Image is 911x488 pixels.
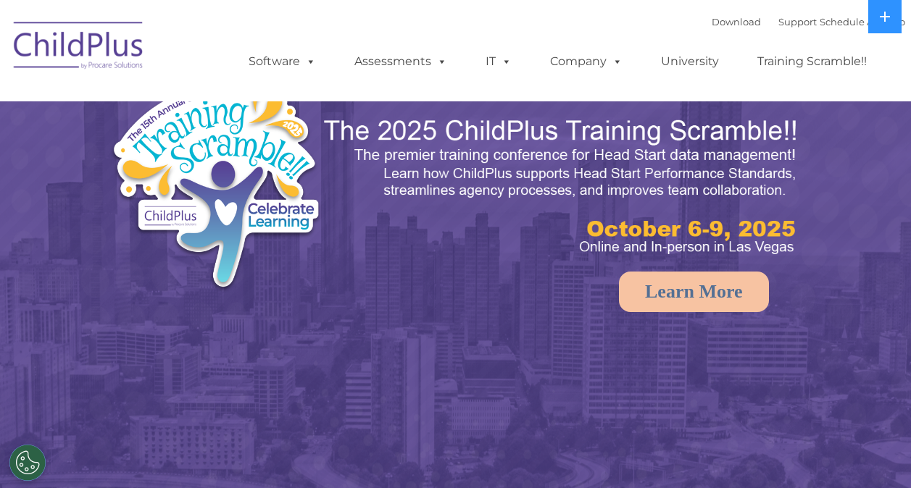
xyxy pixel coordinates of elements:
[7,12,151,84] img: ChildPlus by Procare Solutions
[9,445,46,481] button: Cookies Settings
[471,47,526,76] a: IT
[778,16,817,28] a: Support
[340,47,462,76] a: Assessments
[743,47,881,76] a: Training Scramble!!
[712,16,761,28] a: Download
[820,16,905,28] a: Schedule A Demo
[619,272,769,312] a: Learn More
[646,47,733,76] a: University
[234,47,330,76] a: Software
[712,16,905,28] font: |
[536,47,637,76] a: Company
